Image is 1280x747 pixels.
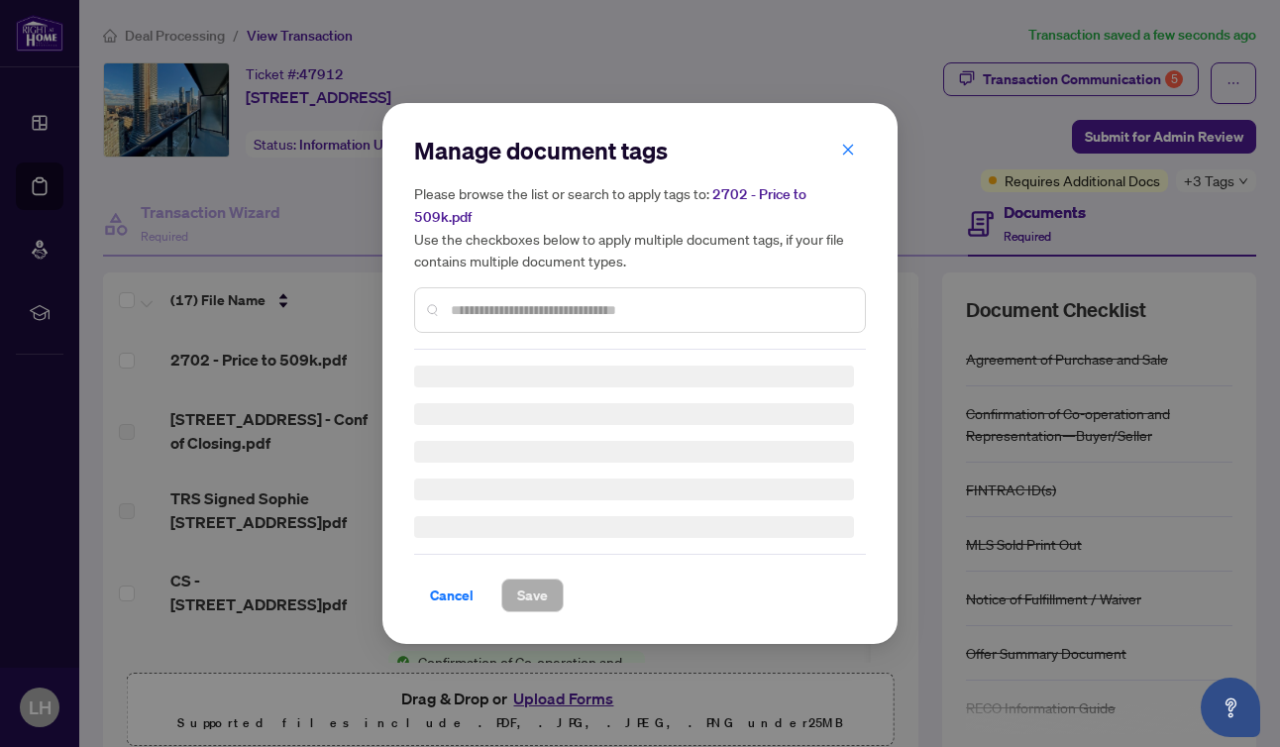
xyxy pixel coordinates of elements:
h2: Manage document tags [414,135,866,166]
h5: Please browse the list or search to apply tags to: Use the checkboxes below to apply multiple doc... [414,182,866,271]
button: Cancel [414,579,489,612]
span: Cancel [430,580,474,611]
span: close [841,143,855,157]
button: Open asap [1201,678,1260,737]
button: Save [501,579,564,612]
